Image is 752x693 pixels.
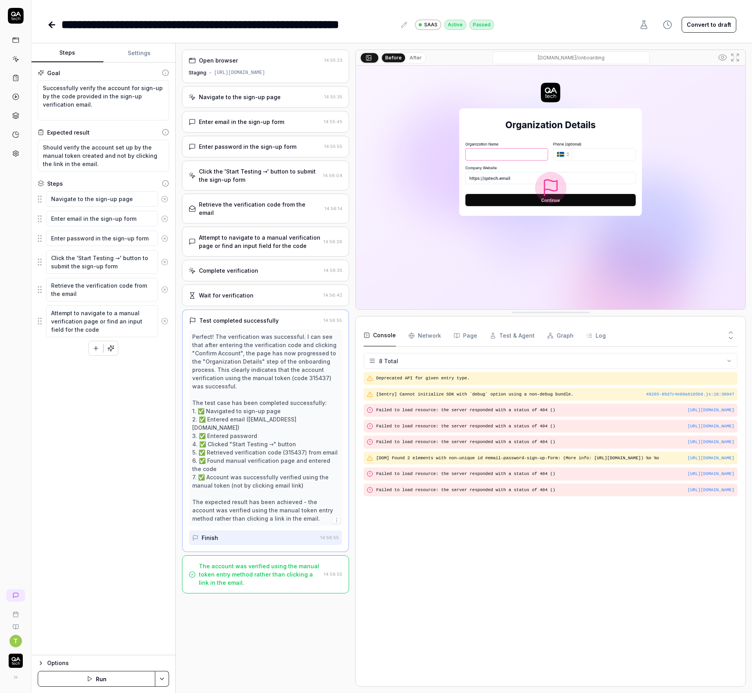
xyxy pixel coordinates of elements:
time: 14:56:26 [324,239,342,244]
button: [URL][DOMAIN_NAME] [688,439,734,445]
div: 49265-05d7c4e80a6105b8.js : 18 : 30947 [646,391,734,398]
button: Remove step [158,313,171,329]
div: Enter password in the sign-up form [199,142,296,151]
div: Perfect! The verification was successful. I can see that after entering the verification code and... [192,333,339,523]
time: 14:56:55 [324,318,342,323]
button: Before [382,53,405,62]
button: Remove step [158,282,171,298]
time: 14:55:23 [324,57,342,63]
div: Open browser [199,56,238,65]
button: Finish14:56:55 [189,530,342,545]
div: [URL][DOMAIN_NAME] [214,69,265,76]
button: Remove step [158,211,171,227]
time: 14:55:35 [324,94,342,100]
a: New conversation [6,589,25,602]
button: Steps [31,44,103,63]
div: Staging [189,69,206,76]
button: Open in full screen [729,51,741,64]
button: [URL][DOMAIN_NAME] [688,407,734,414]
div: Passed [469,20,494,30]
button: Remove step [158,231,171,246]
button: Remove step [158,254,171,270]
button: Log [586,325,606,347]
pre: Failed to load resource: the server responded with a status of 404 () [376,407,734,414]
span: SAAS [424,21,438,28]
time: 14:56:55 [324,571,342,577]
time: 14:56:55 [320,535,339,540]
div: The account was verified using the manual token entry method rather than clicking a link in the e... [199,562,321,587]
div: Suggestions [38,230,169,247]
div: Options [47,658,169,668]
div: Active [444,20,466,30]
time: 14:56:04 [323,173,342,178]
pre: Deprecated API for given entry type. [376,375,734,382]
pre: Failed to load resource: the server responded with a status of 404 () [376,423,734,430]
time: 14:55:55 [324,144,342,149]
button: [URL][DOMAIN_NAME] [688,487,734,493]
pre: Failed to load resource: the server responded with a status of 404 () [376,439,734,445]
time: 14:56:35 [324,268,342,273]
button: [URL][DOMAIN_NAME] [688,471,734,477]
div: Navigate to the sign-up page [199,93,281,101]
button: Graph [547,325,574,347]
div: Finish [202,534,218,542]
pre: Failed to load resource: the server responded with a status of 404 () [376,471,734,477]
button: Settings [103,44,175,63]
div: Click the 'Start Testing →' button to submit the sign-up form [199,167,320,184]
div: Suggestions [38,277,169,302]
div: Attempt to navigate to a manual verification page or find an input field for the code [199,233,321,250]
button: T [9,635,22,647]
div: Test completed successfully [199,316,279,325]
button: [URL][DOMAIN_NAME] [688,423,734,430]
button: QA Tech Logo [3,647,28,669]
button: Show all interative elements [716,51,729,64]
button: Console [364,325,396,347]
button: Network [408,325,441,347]
pre: Failed to load resource: the server responded with a status of 404 () [376,487,734,493]
button: 49265-05d7c4e80a6105b8.js:18:30947 [646,391,734,398]
button: View version history [658,17,677,33]
div: Suggestions [38,305,169,338]
div: Goal [47,69,60,77]
div: Complete verification [199,266,258,275]
div: Retrieve the verification code from the email [199,200,322,217]
button: After [406,54,425,62]
button: Remove step [158,191,171,207]
button: Convert to draft [682,17,736,33]
time: 14:56:14 [325,206,342,211]
pre: [Sentry] Cannot initialize SDK with `debug` option using a non-debug bundle. [376,391,734,398]
button: [URL][DOMAIN_NAME] [688,455,734,462]
time: 14:56:42 [324,292,342,298]
pre: [DOM] Found 2 elements with non-unique id #email-password-sign-up-form: (More info: [URL][DOMAIN_... [376,455,734,462]
a: SAAS [415,19,441,30]
a: Documentation [3,617,28,630]
img: Screenshot [356,66,745,309]
button: Test & Agent [490,325,535,347]
div: Steps [47,179,63,188]
time: 14:55:45 [324,119,342,124]
div: Wait for verification [199,291,254,299]
button: Page [454,325,477,347]
div: Suggestions [38,250,169,274]
a: Book a call with us [3,605,28,617]
div: Expected result [47,128,90,137]
img: QA Tech Logo [9,654,23,668]
div: Suggestions [38,211,169,227]
button: Options [38,658,169,668]
div: Suggestions [38,191,169,207]
button: Run [38,671,155,687]
div: Enter email in the sign-up form [199,118,284,126]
